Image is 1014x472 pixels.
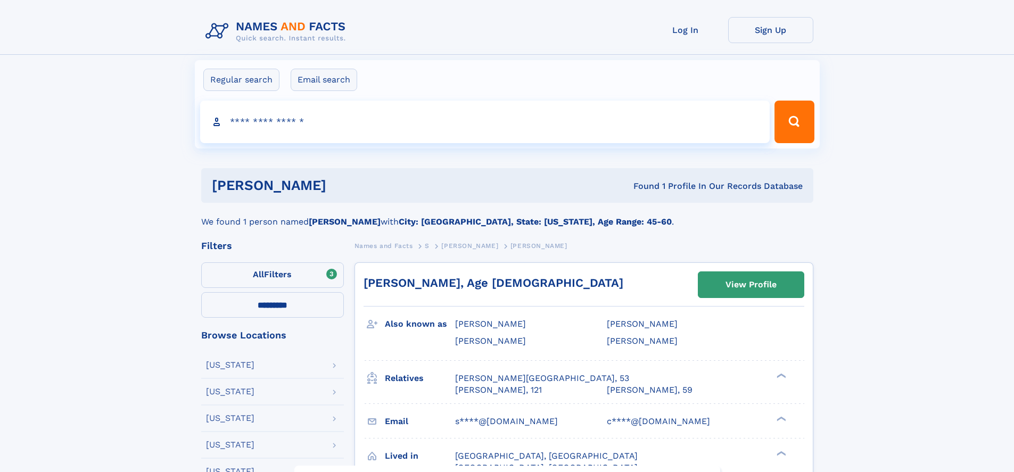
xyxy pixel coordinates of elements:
h1: [PERSON_NAME] [212,179,480,192]
span: [GEOGRAPHIC_DATA], [GEOGRAPHIC_DATA] [455,451,638,461]
h3: Email [385,412,455,430]
a: S [425,239,430,252]
div: [US_STATE] [206,441,254,449]
div: Filters [201,241,344,251]
div: View Profile [726,272,777,297]
span: [PERSON_NAME] [455,336,526,346]
h3: Relatives [385,369,455,387]
input: search input [200,101,770,143]
label: Regular search [203,69,279,91]
h3: Also known as [385,315,455,333]
span: [PERSON_NAME] [441,242,498,250]
div: [US_STATE] [206,361,254,369]
a: [PERSON_NAME], Age [DEMOGRAPHIC_DATA] [364,276,623,289]
div: Found 1 Profile In Our Records Database [480,180,803,192]
b: [PERSON_NAME] [309,217,381,227]
div: ❯ [774,372,787,379]
a: View Profile [698,272,804,297]
div: [US_STATE] [206,387,254,396]
span: All [253,269,264,279]
span: [PERSON_NAME] [607,319,678,329]
a: [PERSON_NAME], 121 [455,384,542,396]
button: Search Button [774,101,814,143]
a: [PERSON_NAME], 59 [607,384,693,396]
div: We found 1 person named with . [201,203,813,228]
img: Logo Names and Facts [201,17,355,46]
label: Email search [291,69,357,91]
div: [US_STATE] [206,414,254,423]
span: [PERSON_NAME] [455,319,526,329]
b: City: [GEOGRAPHIC_DATA], State: [US_STATE], Age Range: 45-60 [399,217,672,227]
span: [PERSON_NAME] [510,242,567,250]
a: Names and Facts [355,239,413,252]
div: ❯ [774,450,787,457]
span: S [425,242,430,250]
div: Browse Locations [201,330,344,340]
span: [PERSON_NAME] [607,336,678,346]
label: Filters [201,262,344,288]
a: [PERSON_NAME][GEOGRAPHIC_DATA], 53 [455,372,629,384]
a: [PERSON_NAME] [441,239,498,252]
h3: Lived in [385,447,455,465]
div: ❯ [774,415,787,422]
a: Log In [643,17,728,43]
a: Sign Up [728,17,813,43]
